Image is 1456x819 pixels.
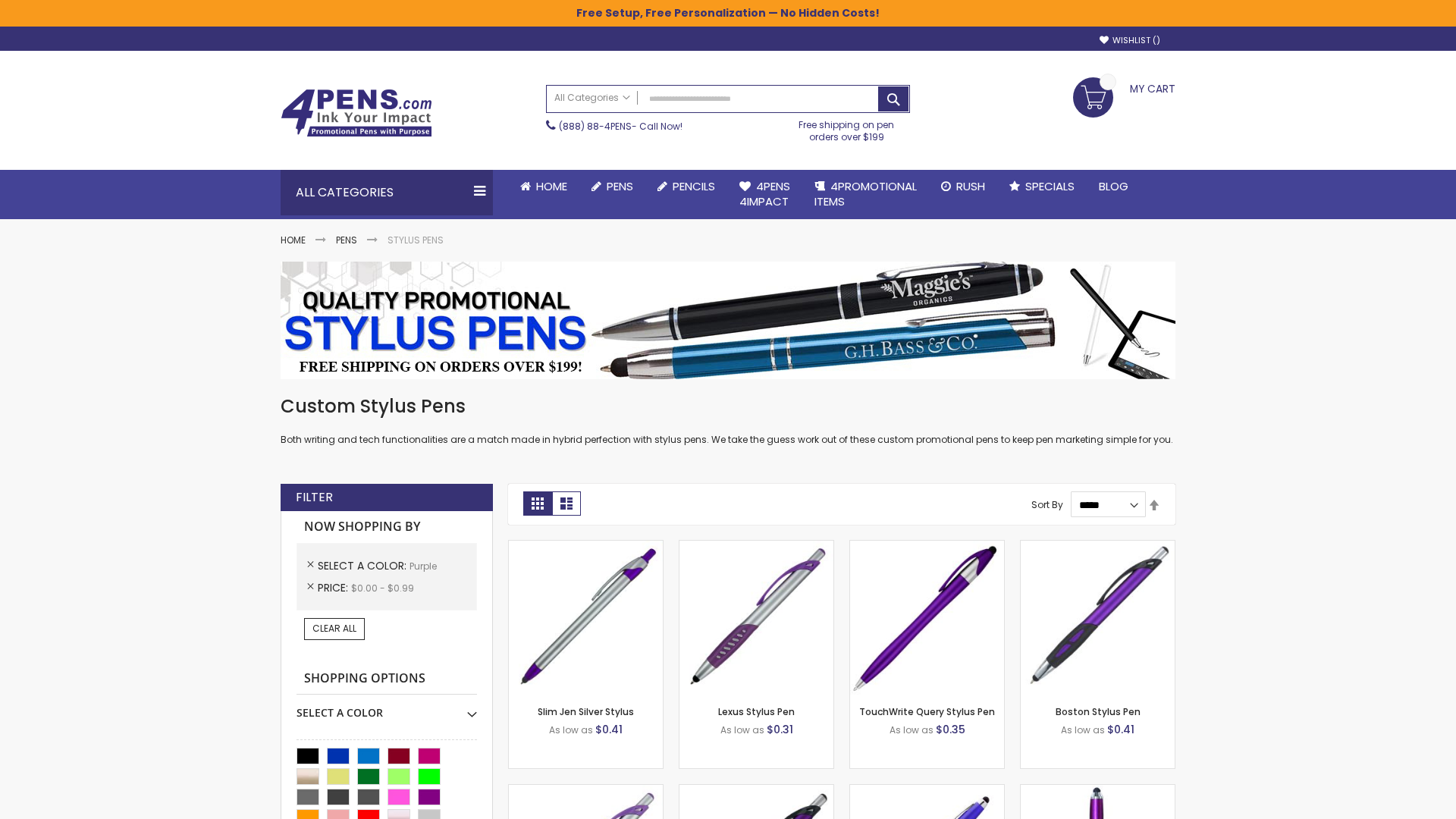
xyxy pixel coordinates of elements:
[859,705,995,718] a: TouchWrite Query Stylus Pen
[538,705,634,718] a: Slim Jen Silver Stylus
[595,722,623,737] span: $0.41
[281,394,1175,419] h1: Custom Stylus Pens
[1031,498,1063,511] label: Sort By
[579,170,645,203] a: Pens
[318,558,409,573] span: Select A Color
[549,723,593,736] span: As low as
[336,234,357,246] a: Pens
[296,489,333,506] strong: Filter
[679,540,833,553] a: Lexus Stylus Pen-Purple
[1056,705,1141,718] a: Boston Stylus Pen
[679,541,833,695] img: Lexus Stylus Pen-Purple
[523,491,552,516] strong: Grid
[679,784,833,797] a: Lexus Metallic Stylus Pen-Purple
[281,262,1175,379] img: Stylus Pens
[536,178,567,194] span: Home
[1099,178,1128,194] span: Blog
[297,695,477,720] div: Select A Color
[850,540,1004,553] a: TouchWrite Query Stylus Pen-Purple
[351,582,414,595] span: $0.00 - $0.99
[509,541,663,695] img: Slim Jen Silver Stylus-Purple
[559,120,682,133] span: - Call Now!
[304,618,365,639] a: Clear All
[850,784,1004,797] a: Sierra Stylus Twist Pen-Purple
[956,178,985,194] span: Rush
[783,113,911,143] div: Free shipping on pen orders over $199
[1021,541,1175,695] img: Boston Stylus Pen-Purple
[281,89,432,137] img: 4Pens Custom Pens and Promotional Products
[727,170,802,219] a: 4Pens4impact
[997,170,1087,203] a: Specials
[1107,722,1134,737] span: $0.41
[297,663,477,695] strong: Shopping Options
[318,580,351,595] span: Price
[297,511,477,543] strong: Now Shopping by
[607,178,633,194] span: Pens
[281,394,1175,447] div: Both writing and tech functionalities are a match made in hybrid perfection with stylus pens. We ...
[673,178,715,194] span: Pencils
[1021,540,1175,553] a: Boston Stylus Pen-Purple
[281,170,493,215] div: All Categories
[409,560,437,573] span: Purple
[547,86,638,111] a: All Categories
[1087,170,1141,203] a: Blog
[850,541,1004,695] img: TouchWrite Query Stylus Pen-Purple
[718,705,795,718] a: Lexus Stylus Pen
[814,178,917,209] span: 4PROMOTIONAL ITEMS
[802,170,929,219] a: 4PROMOTIONALITEMS
[890,723,934,736] span: As low as
[554,92,630,104] span: All Categories
[1021,784,1175,797] a: TouchWrite Command Stylus Pen-Purple
[559,120,632,133] a: (888) 88-4PENS
[509,784,663,797] a: Boston Silver Stylus Pen-Purple
[645,170,727,203] a: Pencils
[767,722,793,737] span: $0.31
[312,622,356,635] span: Clear All
[936,722,965,737] span: $0.35
[1025,178,1075,194] span: Specials
[1100,35,1160,46] a: Wishlist
[720,723,764,736] span: As low as
[508,170,579,203] a: Home
[509,540,663,553] a: Slim Jen Silver Stylus-Purple
[388,234,444,246] strong: Stylus Pens
[929,170,997,203] a: Rush
[1061,723,1105,736] span: As low as
[739,178,790,209] span: 4Pens 4impact
[281,234,306,246] a: Home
